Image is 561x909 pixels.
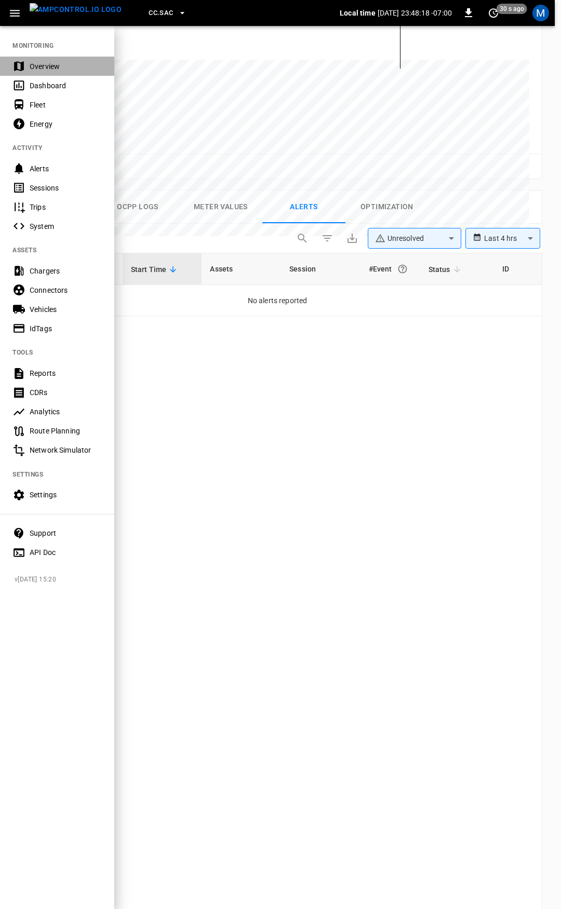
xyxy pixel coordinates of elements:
[30,304,102,315] div: Vehicles
[30,3,122,16] img: ampcontrol.io logo
[30,221,102,232] div: System
[30,80,102,91] div: Dashboard
[378,8,452,18] p: [DATE] 23:48:18 -07:00
[30,100,102,110] div: Fleet
[497,4,527,14] span: 30 s ago
[30,119,102,129] div: Energy
[30,183,102,193] div: Sessions
[149,7,173,19] span: CC.SAC
[340,8,376,18] p: Local time
[30,490,102,500] div: Settings
[30,202,102,212] div: Trips
[30,426,102,436] div: Route Planning
[30,547,102,558] div: API Doc
[30,164,102,174] div: Alerts
[485,5,502,21] button: set refresh interval
[532,5,549,21] div: profile-icon
[30,61,102,72] div: Overview
[30,445,102,455] div: Network Simulator
[30,266,102,276] div: Chargers
[30,323,102,334] div: IdTags
[30,406,102,417] div: Analytics
[30,387,102,398] div: CDRs
[30,285,102,295] div: Connectors
[15,575,106,585] span: v [DATE] 15:20
[30,528,102,538] div: Support
[30,368,102,378] div: Reports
